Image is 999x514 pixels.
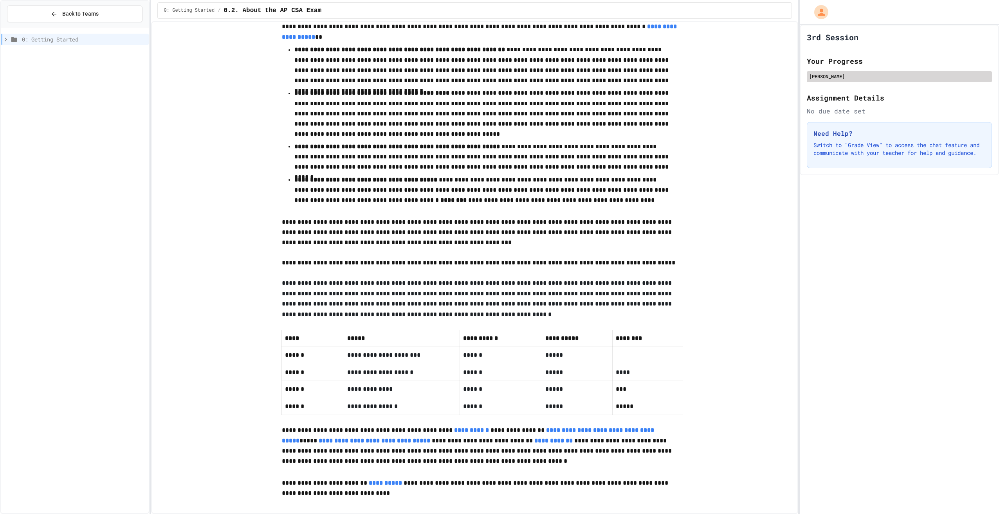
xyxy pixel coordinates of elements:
[809,73,990,80] div: [PERSON_NAME]
[218,7,220,14] span: /
[224,6,321,15] span: 0.2. About the AP CSA Exam
[813,141,985,157] p: Switch to "Grade View" to access the chat feature and communicate with your teacher for help and ...
[806,3,830,21] div: My Account
[7,5,142,22] button: Back to Teams
[22,35,146,43] span: 0: Getting Started
[813,129,985,138] h3: Need Help?
[807,56,992,66] h2: Your Progress
[807,92,992,103] h2: Assignment Details
[807,106,992,116] div: No due date set
[164,7,215,14] span: 0: Getting Started
[807,32,858,43] h1: 3rd Session
[62,10,99,18] span: Back to Teams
